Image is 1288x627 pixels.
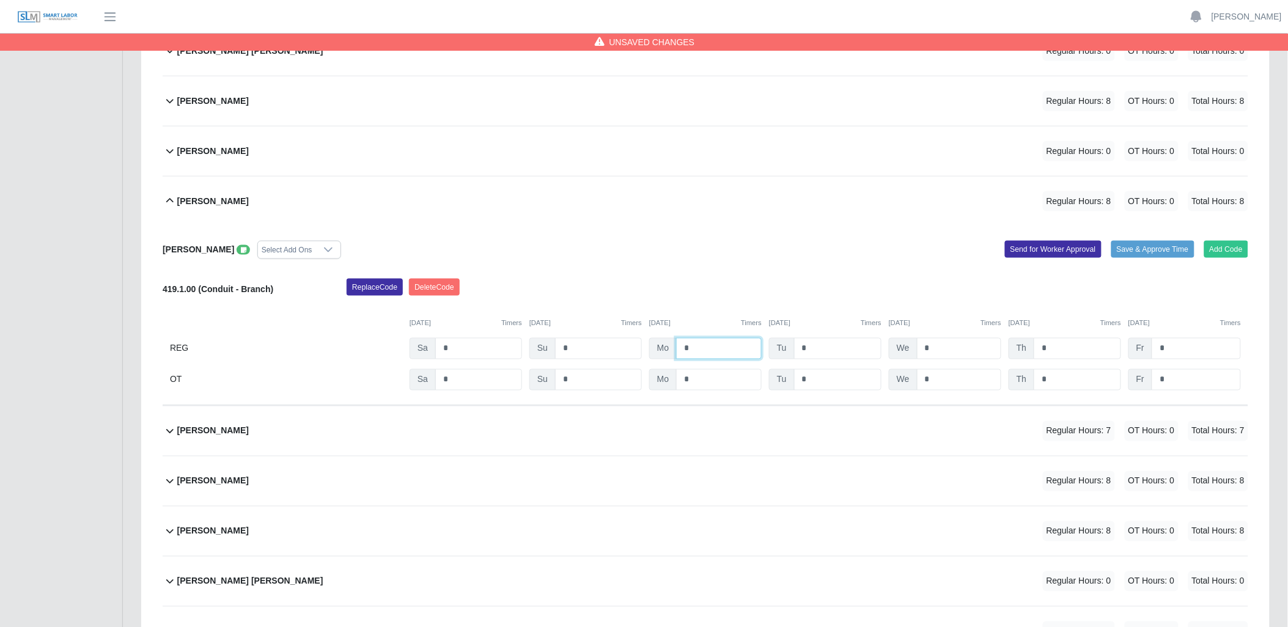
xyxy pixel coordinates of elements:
[1009,369,1034,391] span: Th
[1009,318,1121,328] div: [DATE]
[1188,521,1248,541] span: Total Hours: 8
[163,457,1248,506] button: [PERSON_NAME] Regular Hours: 8 OT Hours: 0 Total Hours: 8
[1043,191,1115,211] span: Regular Hours: 8
[1188,571,1248,592] span: Total Hours: 0
[163,177,1248,226] button: [PERSON_NAME] Regular Hours: 8 OT Hours: 0 Total Hours: 8
[409,279,460,296] button: DeleteCode
[163,244,234,254] b: [PERSON_NAME]
[1204,241,1249,258] button: Add Code
[981,318,1001,328] button: Timers
[889,369,918,391] span: We
[1043,471,1115,491] span: Regular Hours: 8
[163,507,1248,556] button: [PERSON_NAME] Regular Hours: 8 OT Hours: 0 Total Hours: 8
[1188,421,1248,441] span: Total Hours: 7
[1043,421,1115,441] span: Regular Hours: 7
[1043,521,1115,541] span: Regular Hours: 8
[163,76,1248,126] button: [PERSON_NAME] Regular Hours: 8 OT Hours: 0 Total Hours: 8
[769,369,795,391] span: Tu
[1125,141,1179,161] span: OT Hours: 0
[177,195,249,208] b: [PERSON_NAME]
[170,369,402,391] div: OT
[1125,521,1179,541] span: OT Hours: 0
[163,406,1248,456] button: [PERSON_NAME] Regular Hours: 7 OT Hours: 0 Total Hours: 7
[1005,241,1102,258] button: Send for Worker Approval
[529,338,556,359] span: Su
[410,318,522,328] div: [DATE]
[1212,10,1282,23] a: [PERSON_NAME]
[1125,91,1179,111] span: OT Hours: 0
[889,338,918,359] span: We
[163,284,273,294] b: 419.1.00 (Conduit - Branch)
[163,26,1248,76] button: [PERSON_NAME] [PERSON_NAME] Regular Hours: 0 OT Hours: 0 Total Hours: 0
[861,318,881,328] button: Timers
[1188,41,1248,61] span: Total Hours: 0
[529,318,642,328] div: [DATE]
[17,10,78,24] img: SLM Logo
[1043,141,1115,161] span: Regular Hours: 0
[1188,191,1248,211] span: Total Hours: 8
[177,525,249,538] b: [PERSON_NAME]
[529,369,556,391] span: Su
[1128,369,1152,391] span: Fr
[170,338,402,359] div: REG
[1188,141,1248,161] span: Total Hours: 0
[237,244,250,254] a: View/Edit Notes
[1125,191,1179,211] span: OT Hours: 0
[177,95,249,108] b: [PERSON_NAME]
[177,145,249,158] b: [PERSON_NAME]
[177,575,323,588] b: [PERSON_NAME] [PERSON_NAME]
[1125,421,1179,441] span: OT Hours: 0
[1043,571,1115,592] span: Regular Hours: 0
[741,318,762,328] button: Timers
[1100,318,1121,328] button: Timers
[889,318,1001,328] div: [DATE]
[609,36,695,48] span: Unsaved Changes
[501,318,522,328] button: Timers
[163,557,1248,606] button: [PERSON_NAME] [PERSON_NAME] Regular Hours: 0 OT Hours: 0 Total Hours: 0
[177,425,249,438] b: [PERSON_NAME]
[347,279,403,296] button: ReplaceCode
[621,318,642,328] button: Timers
[177,45,323,57] b: [PERSON_NAME] [PERSON_NAME]
[769,318,881,328] div: [DATE]
[649,318,762,328] div: [DATE]
[1128,338,1152,359] span: Fr
[1125,471,1179,491] span: OT Hours: 0
[1125,571,1179,592] span: OT Hours: 0
[177,475,249,488] b: [PERSON_NAME]
[649,338,677,359] span: Mo
[410,338,436,359] span: Sa
[410,369,436,391] span: Sa
[258,241,316,258] div: Select Add Ons
[1043,41,1115,61] span: Regular Hours: 0
[1009,338,1034,359] span: Th
[1043,91,1115,111] span: Regular Hours: 8
[1188,471,1248,491] span: Total Hours: 8
[1111,241,1194,258] button: Save & Approve Time
[769,338,795,359] span: Tu
[163,127,1248,176] button: [PERSON_NAME] Regular Hours: 0 OT Hours: 0 Total Hours: 0
[1220,318,1241,328] button: Timers
[1128,318,1241,328] div: [DATE]
[649,369,677,391] span: Mo
[1188,91,1248,111] span: Total Hours: 8
[1125,41,1179,61] span: OT Hours: 0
